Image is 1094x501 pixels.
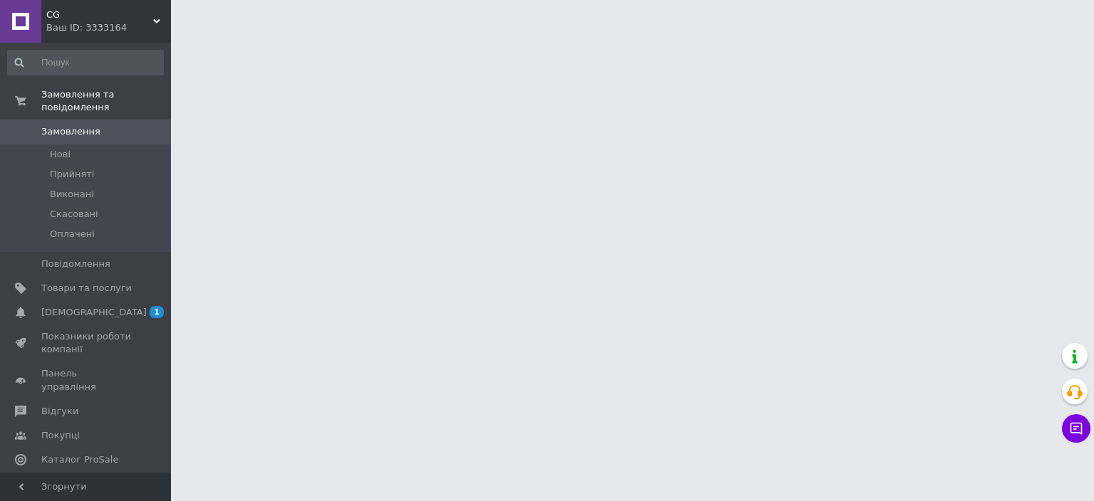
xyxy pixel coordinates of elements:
[50,148,71,161] span: Нові
[46,21,171,34] div: Ваш ID: 3333164
[1062,414,1090,443] button: Чат з покупцем
[41,306,147,319] span: [DEMOGRAPHIC_DATA]
[50,208,98,221] span: Скасовані
[150,306,164,318] span: 1
[50,188,94,201] span: Виконані
[41,330,132,356] span: Показники роботи компанії
[50,168,94,181] span: Прийняті
[46,9,153,21] span: CG
[41,282,132,295] span: Товари та послуги
[41,125,100,138] span: Замовлення
[41,88,171,114] span: Замовлення та повідомлення
[41,367,132,393] span: Панель управління
[50,228,95,241] span: Оплачені
[7,50,164,75] input: Пошук
[41,405,78,418] span: Відгуки
[41,453,118,466] span: Каталог ProSale
[41,429,80,442] span: Покупці
[41,258,110,270] span: Повідомлення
